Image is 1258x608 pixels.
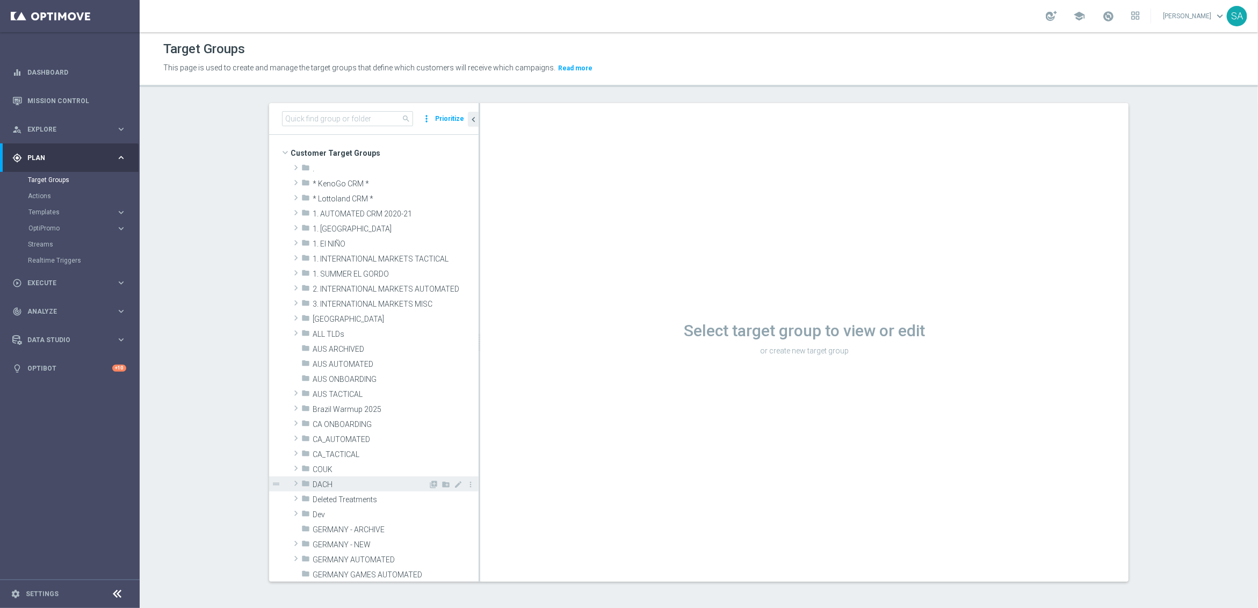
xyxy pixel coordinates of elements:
button: OptiPromo keyboard_arrow_right [28,224,127,233]
a: Realtime Triggers [28,256,112,265]
div: person_search Explore keyboard_arrow_right [12,125,127,134]
span: AUS AUTOMATED [313,360,479,369]
i: folder [301,434,310,446]
span: CA ONBOARDING [313,420,479,429]
a: Target Groups [28,176,112,184]
i: keyboard_arrow_right [116,223,126,234]
i: folder [301,329,310,341]
i: folder [301,359,310,371]
i: folder [301,284,310,296]
div: Templates [28,204,139,220]
i: folder [301,569,310,582]
span: 3. INTERNATIONAL MARKETS MISC [313,300,479,309]
div: OptiPromo [28,220,139,236]
span: Plan [27,155,116,161]
i: play_circle_outline [12,278,22,288]
i: folder [301,479,310,491]
span: school [1073,10,1085,22]
i: more_vert [466,480,475,489]
span: ALL TLDs [313,330,479,339]
i: Add Folder [442,480,450,489]
a: Streams [28,240,112,249]
i: folder [301,238,310,251]
i: folder [301,344,310,356]
div: Data Studio [12,335,116,345]
span: 1. INTERNATIONAL MARKETS TACTICAL [313,255,479,264]
i: keyboard_arrow_right [116,278,126,288]
i: settings [11,589,20,599]
a: [PERSON_NAME]keyboard_arrow_down [1162,8,1227,24]
span: GERMANY - ARCHIVE [313,525,479,534]
i: folder [301,554,310,567]
span: This page is used to create and manage the target groups that define which customers will receive... [163,63,555,72]
a: Mission Control [27,86,126,115]
div: Templates [28,209,116,215]
h1: Select target group to view or edit [480,321,1129,341]
span: CA_AUTOMATED [313,435,479,444]
i: folder [301,223,310,236]
button: Mission Control [12,97,127,105]
a: Settings [26,591,59,597]
i: folder [301,374,310,386]
i: folder [301,208,310,221]
div: Target Groups [28,172,139,188]
span: CA_TACTICAL [313,450,479,459]
i: folder [301,389,310,401]
span: search [402,114,410,123]
p: or create new target group [480,346,1129,356]
button: play_circle_outline Execute keyboard_arrow_right [12,279,127,287]
button: Data Studio keyboard_arrow_right [12,336,127,344]
div: Mission Control [12,86,126,115]
input: Quick find group or folder [282,111,413,126]
i: folder [301,314,310,326]
div: lightbulb Optibot +10 [12,364,127,373]
button: equalizer Dashboard [12,68,127,77]
div: +10 [112,365,126,372]
i: folder [301,299,310,311]
i: folder [301,178,310,191]
span: 2. INTERNATIONAL MARKETS AUTOMATED [313,285,479,294]
button: gps_fixed Plan keyboard_arrow_right [12,154,127,162]
span: Dev [313,510,479,519]
span: GERMANY AUTOMATED [313,555,479,564]
div: Streams [28,236,139,252]
span: 1. SUMMER EL GORDO [313,270,479,279]
i: folder [301,524,310,537]
span: Customer Target Groups [291,146,479,161]
a: Dashboard [27,58,126,86]
span: 1. El NI&#xD1;O [313,240,479,249]
i: folder [301,419,310,431]
button: chevron_left [468,112,479,127]
div: Realtime Triggers [28,252,139,269]
i: folder [301,404,310,416]
span: 1. AUTOMATED CRM 2020-21 [313,209,479,219]
div: Templates keyboard_arrow_right [28,208,127,216]
i: folder [301,254,310,266]
i: keyboard_arrow_right [116,306,126,316]
i: chevron_left [468,114,479,125]
i: gps_fixed [12,153,22,163]
div: Optibot [12,354,126,382]
i: keyboard_arrow_right [116,207,126,218]
button: Prioritize [433,112,466,126]
i: keyboard_arrow_right [116,335,126,345]
span: Data Studio [27,337,116,343]
span: . [313,164,479,173]
i: more_vert [421,111,432,126]
span: Execute [27,280,116,286]
span: OptiPromo [28,225,105,231]
i: keyboard_arrow_right [116,153,126,163]
i: Add Target group [429,480,438,489]
span: Explore [27,126,116,133]
span: COUK [313,465,479,474]
i: folder [301,539,310,552]
button: track_changes Analyze keyboard_arrow_right [12,307,127,316]
i: folder [301,494,310,506]
span: DACH [313,480,428,489]
div: OptiPromo [28,225,116,231]
div: Plan [12,153,116,163]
